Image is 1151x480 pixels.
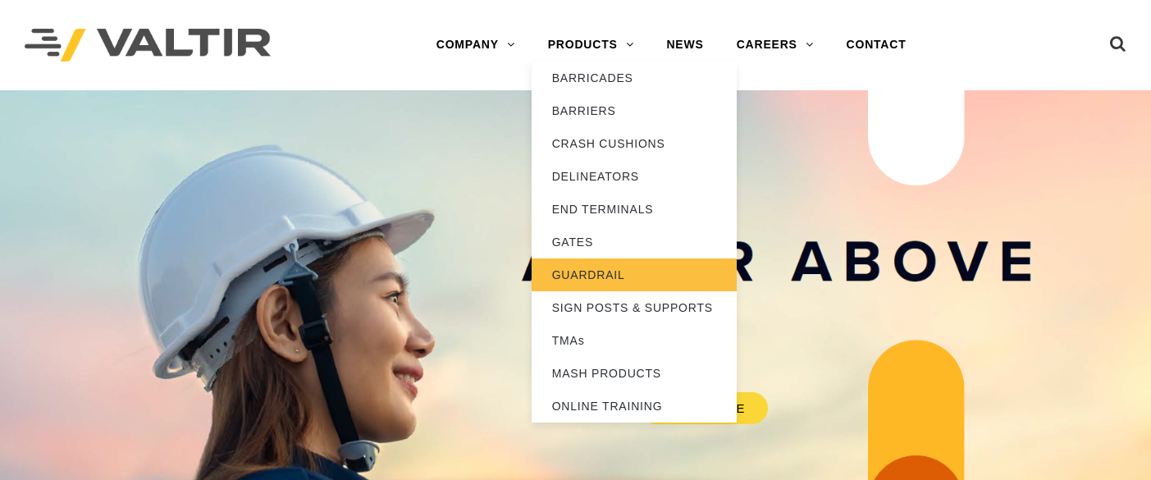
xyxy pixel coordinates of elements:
[532,193,737,226] a: END TERMINALS
[532,258,737,291] a: GUARDRAIL
[532,324,737,357] a: TMAs
[532,29,651,62] a: PRODUCTS
[532,62,737,94] a: BARRICADES
[420,29,532,62] a: COMPANY
[25,29,271,62] img: Valtir
[532,390,737,423] a: ONLINE TRAINING
[720,29,830,62] a: CAREERS
[532,94,737,127] a: BARRIERS
[532,160,737,193] a: DELINEATORS
[532,127,737,160] a: CRASH CUSHIONS
[830,29,923,62] a: CONTACT
[650,29,719,62] a: NEWS
[532,226,737,258] a: GATES
[532,291,737,324] a: SIGN POSTS & SUPPORTS
[532,357,737,390] a: MASH PRODUCTS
